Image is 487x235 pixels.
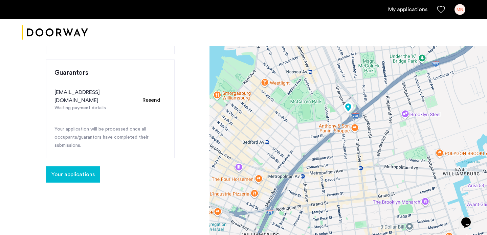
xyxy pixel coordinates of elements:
img: logo [22,20,88,45]
button: Resend Email [137,93,166,107]
p: Your application will be processed once all occupants/guarantors have completed their submissions. [54,125,166,150]
div: Waiting payment details [54,104,134,112]
button: button [46,166,100,183]
a: My application [388,5,427,14]
h3: Guarantors [54,68,166,77]
cazamio-button: Go to application [46,172,100,177]
a: Favorites [437,5,445,14]
iframe: chat widget [459,208,480,228]
div: [EMAIL_ADDRESS][DOMAIN_NAME] [54,88,134,104]
div: MN [455,4,465,15]
span: Your applications [51,170,95,179]
a: Cazamio logo [22,20,88,45]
